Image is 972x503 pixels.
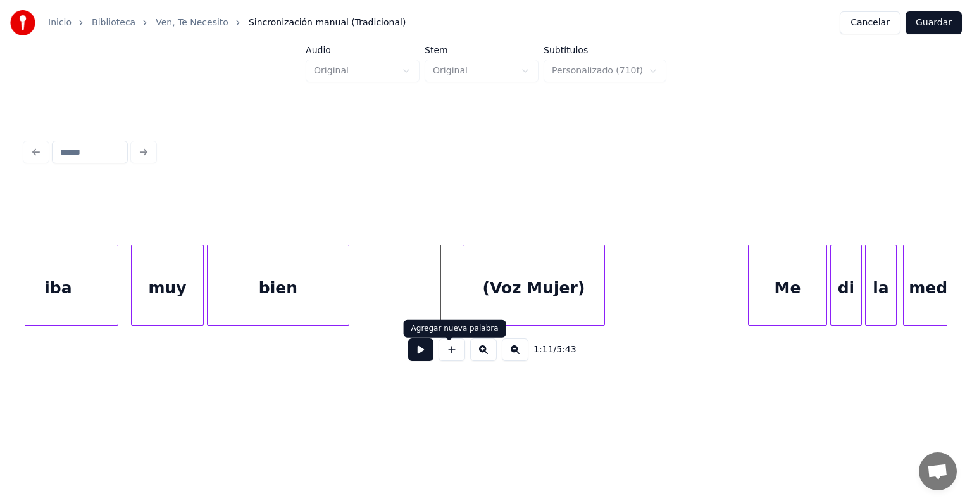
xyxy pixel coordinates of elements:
[533,343,553,356] span: 1:11
[840,11,900,34] button: Cancelar
[156,16,228,29] a: Ven, Te Necesito
[533,343,564,356] div: /
[906,11,962,34] button: Guardar
[544,46,666,54] label: Subtítulos
[249,16,406,29] span: Sincronización manual (Tradicional)
[425,46,539,54] label: Stem
[48,16,72,29] a: Inicio
[919,452,957,490] div: Chat abierto
[411,324,499,334] div: Agregar nueva palabra
[92,16,135,29] a: Biblioteca
[306,46,420,54] label: Audio
[48,16,406,29] nav: breadcrumb
[10,10,35,35] img: youka
[556,343,576,356] span: 5:43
